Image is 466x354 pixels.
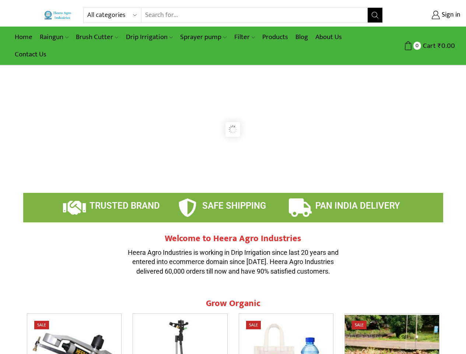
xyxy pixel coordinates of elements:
a: Blog [292,28,312,46]
input: Search for... [141,8,368,22]
a: Filter [231,28,259,46]
h2: Welcome to Heera Agro Industries [123,233,344,244]
a: 0 Cart ₹0.00 [390,39,455,53]
span: Sign in [440,10,460,20]
span: Sale [352,321,367,329]
a: Home [11,28,36,46]
a: Products [259,28,292,46]
span: TRUSTED BRAND [90,201,160,211]
a: Sprayer pump [176,28,230,46]
span: Cart [421,41,436,51]
a: Sign in [394,8,460,22]
a: About Us [312,28,346,46]
span: PAN INDIA DELIVERY [315,201,400,211]
a: Drip Irrigation [122,28,176,46]
span: Sale [246,321,261,329]
span: 0 [413,42,421,49]
p: Heera Agro Industries is working in Drip Irrigation since last 20 years and entered into ecommerc... [123,248,344,276]
button: Search button [368,8,382,22]
span: Grow Organic [206,296,260,311]
a: Contact Us [11,46,50,63]
span: Sale [34,321,49,329]
a: Raingun [36,28,72,46]
span: SAFE SHIPPING [202,201,266,211]
bdi: 0.00 [438,40,455,52]
span: ₹ [438,40,441,52]
a: Brush Cutter [72,28,122,46]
